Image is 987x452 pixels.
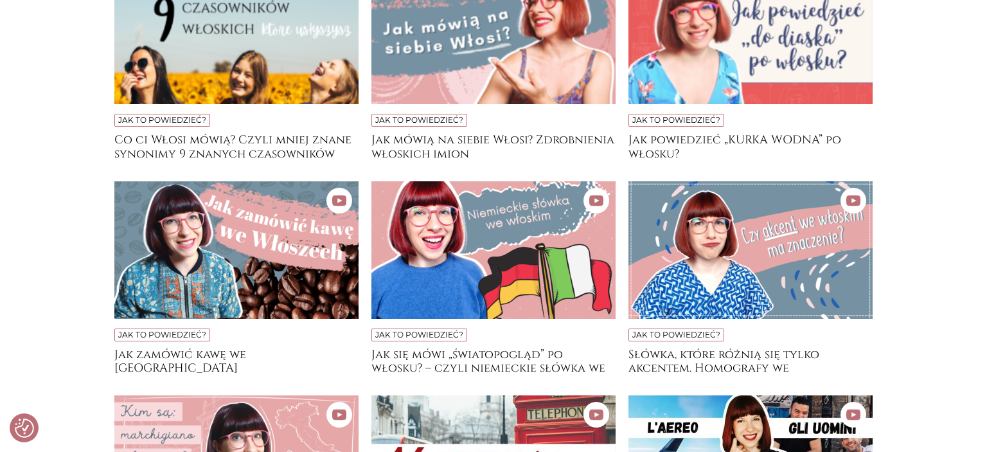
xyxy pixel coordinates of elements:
a: Jak się mówi „światopogląd” po włosku? – czyli niemieckie słówka we włoskim [371,348,616,374]
img: Revisit consent button [15,419,34,438]
a: Jak to powiedzieć? [632,330,720,339]
a: Jak powiedzieć „KURKA WODNA” po włosku? [628,133,873,159]
a: Co ci Włosi mówią? Czyli mniej znane synonimy 9 znanych czasowników [114,133,359,159]
a: Słówka, które różnią się tylko akcentem. Homografy we [DEMOGRAPHIC_DATA] [628,348,873,374]
a: Jak to powiedzieć? [375,115,463,125]
a: Jak to powiedzieć? [118,115,206,125]
a: Jak zamówić kawę we [GEOGRAPHIC_DATA] [114,348,359,374]
a: Jak to powiedzieć? [118,330,206,339]
button: Preferencje co do zgód [15,419,34,438]
a: Jak mówią na siebie Włosi? Zdrobnienia włoskich imion [371,133,616,159]
a: Jak to powiedzieć? [375,330,463,339]
a: Jak to powiedzieć? [632,115,720,125]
